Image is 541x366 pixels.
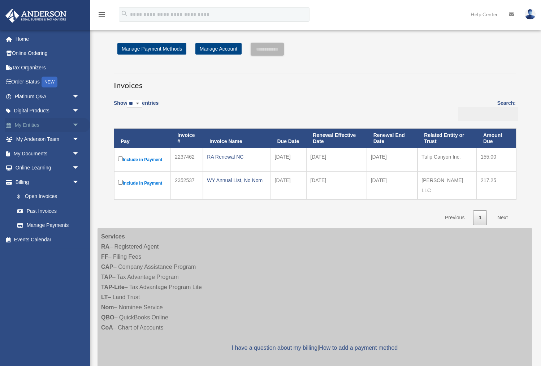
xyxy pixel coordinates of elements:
a: My Documentsarrow_drop_down [5,146,90,161]
td: [DATE] [367,148,418,171]
div: WY Annual List, No Nom [207,175,267,185]
span: arrow_drop_down [72,132,87,147]
a: 1 [473,210,487,225]
th: Invoice #: activate to sort column ascending [171,129,203,148]
th: Related Entity or Trust: activate to sort column ascending [417,129,477,148]
td: [DATE] [367,171,418,199]
div: NEW [42,77,57,87]
strong: TAP-Lite [101,284,125,290]
strong: CAP [101,264,113,270]
a: How to add a payment method [319,345,398,351]
a: Tax Organizers [5,60,90,75]
th: Renewal Effective Date: activate to sort column ascending [306,129,367,148]
span: arrow_drop_down [72,104,87,119]
a: I have a question about my billing [232,345,317,351]
a: Events Calendar [5,232,90,247]
input: Include in Payment [118,156,123,161]
strong: LT [101,294,108,300]
th: Amount Due: activate to sort column ascending [477,129,516,148]
a: Billingarrow_drop_down [5,175,87,189]
td: [PERSON_NAME] LLC [417,171,477,199]
th: Pay: activate to sort column descending [114,129,171,148]
td: [DATE] [271,148,307,171]
strong: Services [101,233,125,240]
a: Digital Productsarrow_drop_down [5,104,90,118]
strong: QBO [101,314,114,320]
td: 155.00 [477,148,516,171]
label: Show entries [114,99,159,115]
strong: CoA [101,324,113,331]
td: [DATE] [306,171,367,199]
a: Past Invoices [10,204,87,218]
div: RA Renewal NC [207,152,267,162]
a: Manage Payments [10,218,87,233]
span: arrow_drop_down [72,118,87,133]
a: My Anderson Teamarrow_drop_down [5,132,90,147]
a: Platinum Q&Aarrow_drop_down [5,89,90,104]
a: My Entitiesarrow_drop_down [5,118,90,132]
label: Include in Payment [118,178,167,188]
strong: FF [101,254,108,260]
td: [DATE] [271,171,307,199]
td: [DATE] [306,148,367,171]
td: 2352537 [171,171,203,199]
a: menu [98,13,106,19]
span: $ [21,192,25,201]
img: Anderson Advisors Platinum Portal [3,9,69,23]
select: Showentries [127,100,142,108]
strong: RA [101,244,109,250]
img: User Pic [525,9,536,20]
a: Order StatusNEW [5,75,90,90]
a: Online Ordering [5,46,90,61]
label: Include in Payment [118,155,167,164]
th: Invoice Name: activate to sort column ascending [203,129,270,148]
span: arrow_drop_down [72,161,87,176]
strong: TAP [101,274,112,280]
input: Search: [458,107,518,121]
a: Manage Account [195,43,242,55]
a: $Open Invoices [10,189,83,204]
label: Search: [455,99,516,121]
p: | [101,343,528,353]
span: arrow_drop_down [72,175,87,190]
a: Online Learningarrow_drop_down [5,161,90,175]
td: Tulip Canyon Inc. [417,148,477,171]
th: Due Date: activate to sort column ascending [271,129,307,148]
a: Next [492,210,513,225]
i: menu [98,10,106,19]
h3: Invoices [114,73,516,91]
td: 217.25 [477,171,516,199]
i: search [121,10,129,18]
td: 2237462 [171,148,203,171]
span: arrow_drop_down [72,89,87,104]
a: Manage Payment Methods [117,43,186,55]
strong: Nom [101,304,114,310]
a: Previous [440,210,470,225]
input: Include in Payment [118,180,123,185]
th: Renewal End Date: activate to sort column ascending [367,129,418,148]
a: Home [5,32,90,46]
span: arrow_drop_down [72,146,87,161]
